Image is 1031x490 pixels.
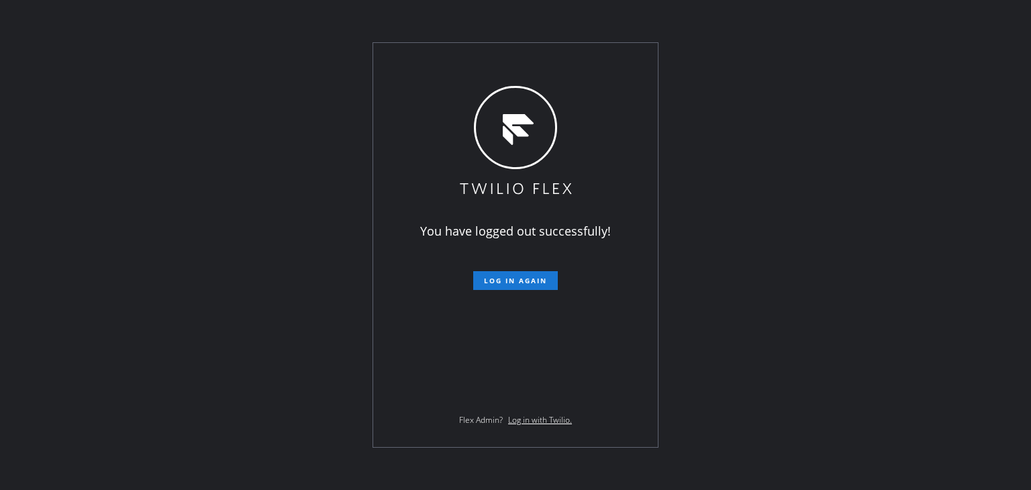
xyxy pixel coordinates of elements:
[484,276,547,285] span: Log in again
[508,414,572,426] a: Log in with Twilio.
[459,414,503,426] span: Flex Admin?
[473,271,558,290] button: Log in again
[420,223,611,239] span: You have logged out successfully!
